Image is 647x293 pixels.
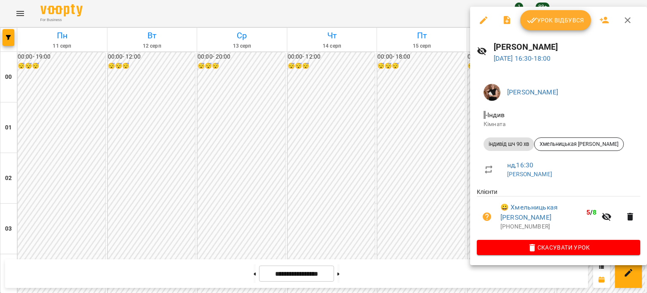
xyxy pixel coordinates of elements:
p: [PHONE_NUMBER] [500,223,596,231]
b: / [586,208,596,216]
a: [DATE] 16:30-18:00 [494,54,551,62]
a: [PERSON_NAME] [507,171,552,177]
ul: Клієнти [477,188,640,240]
span: Скасувати Урок [484,242,634,253]
span: 8 [593,208,596,216]
a: [PERSON_NAME] [507,88,558,96]
div: Хмельницькая [PERSON_NAME] [534,137,624,151]
a: нд , 16:30 [507,161,533,169]
span: індивід шч 90 хв [484,140,534,148]
button: Урок відбувся [520,10,591,30]
span: Хмельницькая [PERSON_NAME] [535,140,623,148]
span: Урок відбувся [527,15,584,25]
span: 5 [586,208,590,216]
button: Візит ще не сплачено. Додати оплату? [477,207,497,227]
h6: [PERSON_NAME] [494,40,640,54]
button: Скасувати Урок [477,240,640,255]
img: 5944c1aeb726a5a997002a54cb6a01a3.jpg [484,84,500,101]
span: - Індив [484,111,506,119]
p: Кімната [484,120,634,129]
a: 😀 Хмельницькая [PERSON_NAME] [500,202,583,222]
